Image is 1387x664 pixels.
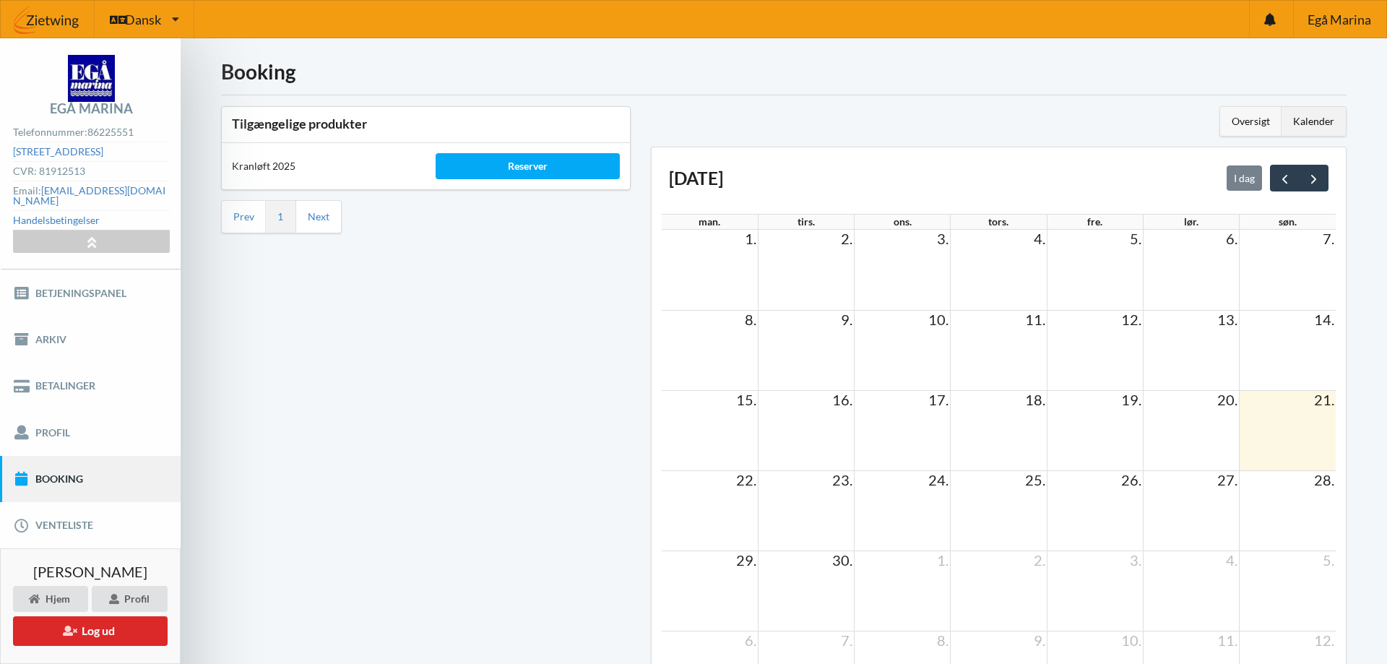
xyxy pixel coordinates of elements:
[1024,391,1047,408] span: 18.
[13,145,103,158] a: [STREET_ADDRESS]
[1270,165,1300,191] button: prev
[1279,215,1297,228] span: søn.
[669,167,723,190] h2: [DATE]
[936,631,950,649] span: 8.
[1032,230,1047,247] span: 4.
[1313,471,1336,488] span: 28.
[50,102,133,115] div: Egå Marina
[1128,551,1143,569] span: 3.
[1313,631,1336,649] span: 12.
[936,551,950,569] span: 1.
[1032,631,1047,649] span: 9.
[1120,391,1143,408] span: 19.
[743,230,758,247] span: 1.
[232,116,620,132] h3: Tilgængelige produkter
[68,55,115,102] img: logo
[1299,165,1328,191] button: next
[87,126,134,138] strong: 86225551
[798,215,815,228] span: tirs.
[735,471,758,488] span: 22.
[1321,551,1336,569] span: 5.
[1224,230,1239,247] span: 6.
[1024,471,1047,488] span: 25.
[927,471,950,488] span: 24.
[1024,311,1047,328] span: 11.
[1313,311,1336,328] span: 14.
[1321,230,1336,247] span: 7.
[831,471,854,488] span: 23.
[831,551,854,569] span: 30.
[222,149,425,184] div: Kranløft 2025
[1282,107,1346,136] div: Kalender
[1087,215,1102,228] span: fre.
[839,631,854,649] span: 7.
[1184,215,1198,228] span: lør.
[831,391,854,408] span: 16.
[1308,13,1371,26] span: Egå Marina
[233,210,254,223] a: Prev
[1313,391,1336,408] span: 21.
[1120,311,1143,328] span: 12.
[743,631,758,649] span: 6.
[1216,391,1239,408] span: 20.
[1120,471,1143,488] span: 26.
[1120,631,1143,649] span: 10.
[13,123,169,142] div: Telefonnummer:
[936,230,950,247] span: 3.
[699,215,720,228] span: man.
[894,215,912,228] span: ons.
[13,214,100,226] a: Handelsbetingelser
[436,153,619,179] div: Reserver
[735,551,758,569] span: 29.
[1220,107,1282,136] div: Oversigt
[839,230,854,247] span: 2.
[125,13,161,26] span: Dansk
[221,59,1347,85] h1: Booking
[13,586,88,612] div: Hjem
[735,391,758,408] span: 15.
[1216,471,1239,488] span: 27.
[13,184,165,207] a: [EMAIL_ADDRESS][DOMAIN_NAME]
[1216,311,1239,328] span: 13.
[1128,230,1143,247] span: 5.
[277,210,283,223] a: 1
[927,311,950,328] span: 10.
[839,311,854,328] span: 9.
[927,391,950,408] span: 17.
[1216,631,1239,649] span: 11.
[1224,551,1239,569] span: 4.
[13,616,168,646] button: Log ud
[308,210,329,223] a: Next
[92,586,168,612] div: Profil
[1032,551,1047,569] span: 2.
[33,564,147,579] span: [PERSON_NAME]
[1227,165,1262,190] button: I dag
[743,311,758,328] span: 8.
[988,215,1008,228] span: tors.
[13,162,169,181] div: CVR: 81912513
[13,181,169,211] div: Email:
